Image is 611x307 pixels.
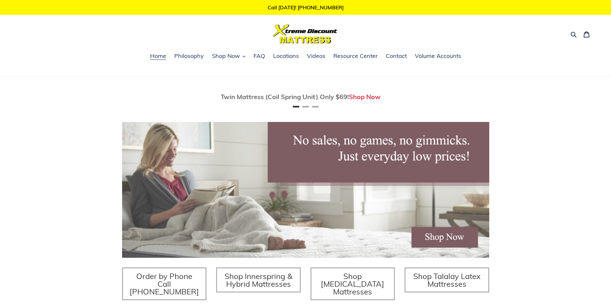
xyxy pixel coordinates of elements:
a: Videos [304,51,329,61]
a: Resource Center [330,51,381,61]
span: Videos [307,52,325,60]
img: herobannermay2022-1652879215306_1200x.jpg [122,122,489,258]
a: FAQ [250,51,268,61]
a: Contact [383,51,410,61]
span: FAQ [253,52,265,60]
a: Shop Talalay Latex Mattresses [405,267,489,293]
a: Shop Innerspring & Hybrid Mattresses [216,267,301,293]
span: Order by Phone Call [PHONE_NUMBER] [129,271,199,296]
a: Volume Accounts [412,51,464,61]
span: Shop Now [212,52,240,60]
a: Locations [270,51,302,61]
span: Contact [386,52,407,60]
button: Shop Now [209,51,249,61]
button: Page 3 [312,106,319,107]
a: Order by Phone Call [PHONE_NUMBER] [122,267,207,300]
a: Shop [MEDICAL_DATA] Mattresses [310,267,395,300]
button: Page 2 [302,106,309,107]
span: Shop Innerspring & Hybrid Mattresses [224,271,292,289]
a: Home [147,51,169,61]
span: Volume Accounts [415,52,461,60]
span: Home [150,52,166,60]
button: Page 1 [293,106,299,107]
span: Locations [273,52,299,60]
span: Twin Mattress (Coil Spring Unit) Only $69! [221,93,349,101]
img: Xtreme Discount Mattress [273,24,338,43]
span: Philosophy [174,52,204,60]
span: Shop [MEDICAL_DATA] Mattresses [321,271,384,296]
span: Resource Center [333,52,378,60]
a: Shop Now [349,93,381,101]
a: Philosophy [171,51,207,61]
span: Shop Talalay Latex Mattresses [413,271,481,289]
